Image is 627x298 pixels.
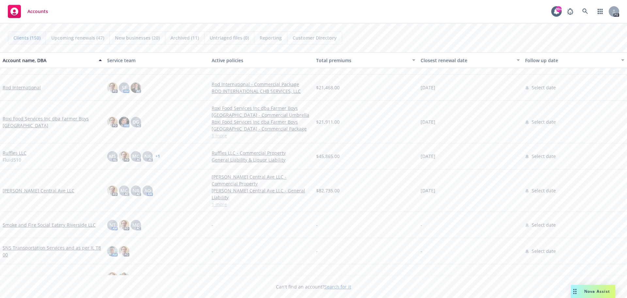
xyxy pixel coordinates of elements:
span: Select date [532,221,556,228]
img: photo [119,151,129,162]
span: $21,911.00 [316,118,340,125]
div: Total premiums [316,57,408,64]
a: Roxi Food Services Inc dba Farmer Boys [GEOGRAPHIC_DATA] - Commercial Package [212,118,311,132]
a: 1 more [212,201,311,208]
a: SNS Transportation Services and as per IL T8 00 [3,244,102,258]
span: Customer Directory [293,34,337,41]
span: [DATE] [421,187,435,194]
span: MC [132,221,139,228]
a: Report a Bug [564,5,577,18]
span: MC [121,187,128,194]
span: Reporting [260,34,282,41]
span: NR [144,153,151,160]
a: Ruffles LLC [3,149,26,156]
span: [DATE] [421,153,435,160]
div: Service team [107,57,206,64]
a: + 1 [155,154,160,158]
a: Smoke and Fire Social Eatery Riverside LLC [3,221,96,228]
span: Select date [532,118,556,125]
span: - [212,221,213,228]
img: photo [107,185,118,196]
span: - [316,248,318,254]
span: Select date [532,84,556,91]
span: New businesses (20) [115,34,160,41]
span: Untriaged files (0) [210,34,249,41]
span: Select date [532,274,556,281]
span: - [212,274,213,281]
button: Nova Assist [571,285,615,298]
span: Select date [532,187,556,194]
span: - [421,248,422,254]
span: - [316,221,318,228]
span: [DATE] [421,84,435,91]
img: photo [107,272,118,283]
button: Closest renewal date [418,52,522,68]
img: photo [119,246,129,256]
div: Account name, DBA [3,57,95,64]
a: [PERSON_NAME] Central Ave LLC - Commercial Property [212,173,311,187]
a: Ruffles LLC - Commercial Property [212,149,311,156]
img: photo [119,220,129,230]
span: Select date [532,153,556,160]
div: Active policies [212,57,311,64]
span: AO [144,187,151,194]
button: Active policies [209,52,313,68]
a: General Liability & Liquor Liability [212,156,311,163]
span: Select date [532,248,556,254]
button: Total premiums [313,52,418,68]
span: DG [133,118,139,125]
span: Clients (150) [13,34,40,41]
span: $21,468.00 [316,84,340,91]
div: Drag to move [571,285,579,298]
a: Search for it [324,284,351,290]
a: Switch app [594,5,607,18]
button: Follow up date [522,52,627,68]
span: SF [122,84,127,91]
span: - [421,274,422,281]
a: [PERSON_NAME] Central Ave LLC - General Liability [212,187,311,201]
button: Service team [104,52,209,68]
a: 1 more [212,132,311,139]
img: photo [107,117,118,127]
span: Can't find an account? [276,283,351,290]
span: - [421,221,422,228]
span: $82,735.00 [316,187,340,194]
img: photo [107,82,118,93]
span: Archived (11) [170,34,199,41]
img: photo [119,272,129,283]
span: Accounts [27,9,48,14]
span: - [316,274,318,281]
div: Follow up date [525,57,617,64]
span: MS [109,153,116,160]
span: MC [132,153,139,160]
span: - [212,248,213,254]
a: Accounts [5,2,51,21]
a: Rod International - Commercial Package [212,81,311,88]
span: NR [133,187,139,194]
a: Search [579,5,592,18]
img: photo [131,82,141,93]
span: Fluid510 [3,156,21,163]
span: Upcoming renewals (47) [51,34,104,41]
span: Nova Assist [584,289,610,294]
div: Closest renewal date [421,57,513,64]
a: Rod International [3,84,41,91]
a: ROD INTERNATIONAL CHB SERVICES, LLC [212,88,311,95]
span: [DATE] [421,118,435,125]
span: NT [109,221,116,228]
img: photo [119,117,129,127]
div: 99+ [556,6,562,12]
span: $45,865.00 [316,153,340,160]
a: Roxi Food Services Inc dba Farmer Boys [GEOGRAPHIC_DATA] - Commercial Umbrella [212,105,311,118]
a: [PERSON_NAME] Central Ave LLC [3,187,74,194]
a: Speed Shop Holdings LLC [3,274,58,281]
img: photo [107,246,118,256]
a: Roxi Food Services Inc dba Farmer Boys [GEOGRAPHIC_DATA] [3,115,102,129]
